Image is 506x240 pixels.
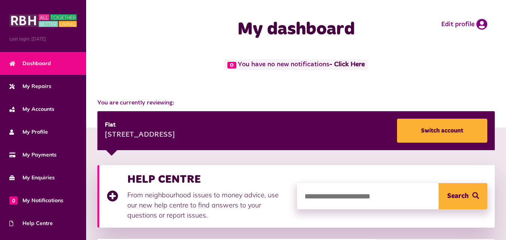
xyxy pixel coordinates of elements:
h1: My dashboard [199,19,394,40]
span: My Repairs [9,82,51,90]
span: My Payments [9,151,57,159]
a: Edit profile [441,19,487,30]
p: From neighbourhood issues to money advice, use our new help centre to find answers to your questi... [127,190,290,220]
span: Search [447,183,469,209]
a: - Click Here [329,61,365,68]
a: Switch account [397,119,487,143]
span: My Profile [9,128,48,136]
span: Last login: [DATE] [9,36,77,42]
span: 0 [9,196,18,204]
span: Help Centre [9,219,53,227]
span: My Enquiries [9,174,55,182]
span: You have no new notifications [224,59,368,70]
button: Search [439,183,487,209]
span: Dashboard [9,60,51,67]
img: MyRBH [9,13,77,28]
h3: HELP CENTRE [127,173,290,186]
span: My Notifications [9,197,63,204]
span: You are currently reviewing: [97,98,495,107]
div: Flat [105,121,175,130]
span: My Accounts [9,105,54,113]
div: [STREET_ADDRESS] [105,130,175,141]
span: 0 [227,62,236,69]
